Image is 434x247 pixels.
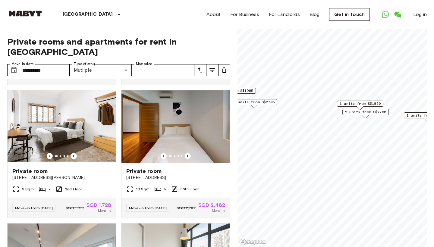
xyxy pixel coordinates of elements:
a: Mapbox logo [239,239,266,245]
div: Mutliple [70,64,132,76]
button: Previous image [71,153,77,159]
span: SGD 2,757 [177,205,196,211]
span: 9 Sqm [22,186,34,192]
span: 5 [164,186,166,192]
span: Monthly [212,208,225,213]
span: 10 Sqm [136,186,149,192]
a: Open WeChat [392,8,404,20]
a: Open WhatsApp [379,8,392,20]
a: Marketing picture of unit SG-01-078-001-02Previous imagePrevious imagePrivate room[STREET_ADDRESS... [7,90,116,218]
a: For Landlords [269,11,300,18]
button: Previous image [47,153,53,159]
span: 7 [48,186,51,192]
button: Previous image [161,153,167,159]
img: Habyt [7,11,43,17]
p: [GEOGRAPHIC_DATA] [63,11,113,18]
span: 2nd Floor [65,186,82,192]
div: Map marker [342,109,389,118]
button: tune [206,64,218,76]
a: Blog [310,11,320,18]
button: tune [218,64,230,76]
a: About [206,11,221,18]
a: Marketing picture of unit SG-01-072-003-03Previous imagePrevious imagePrivate room[STREET_ADDRESS... [121,90,230,218]
label: Move-in date [11,61,34,67]
span: Private room [126,167,162,175]
span: 2 units from S$2268 [345,109,386,115]
span: SGD 2,482 [198,202,225,208]
span: 1 units from S$1985 [212,88,253,93]
button: Previous image [185,153,191,159]
img: Marketing picture of unit SG-01-072-003-03 [121,90,230,163]
span: SGD 1,728 [86,202,111,208]
button: tune [194,64,206,76]
span: Move-in from [DATE] [15,206,53,210]
span: Private room [12,167,48,175]
span: Private rooms and apartments for rent in [GEOGRAPHIC_DATA] [7,36,230,57]
span: 1 units from S$1870 [340,101,381,106]
span: [STREET_ADDRESS][PERSON_NAME] [12,175,111,181]
label: Type of stay [74,61,95,67]
span: 1 units from S$2705 [234,99,275,105]
span: 56th Floor [181,186,199,192]
a: Log in [413,11,427,18]
div: Map marker [209,88,256,97]
label: Max price [136,61,152,67]
div: Map marker [231,99,277,108]
span: Move-in from [DATE] [129,206,167,210]
span: [STREET_ADDRESS] [126,175,225,181]
a: For Business [230,11,259,18]
img: Marketing picture of unit SG-01-078-001-02 [8,90,116,163]
span: Monthly [98,208,111,213]
button: Choose date, selected date is 10 Oct 2025 [8,64,20,76]
span: SGD 1,919 [66,205,84,211]
div: Map marker [337,101,383,110]
a: Get in Touch [329,8,370,21]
